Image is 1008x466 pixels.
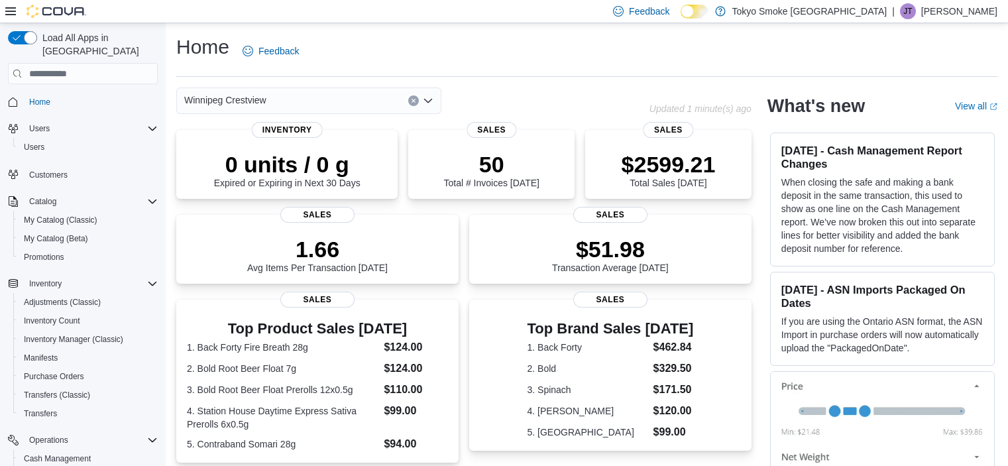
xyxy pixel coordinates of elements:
span: Feedback [258,44,299,58]
span: Feedback [629,5,669,18]
button: Catalog [24,194,62,209]
div: Expired or Expiring in Next 30 Days [214,151,361,188]
span: Inventory [29,278,62,289]
span: Inventory [252,122,323,138]
dd: $94.00 [384,436,447,452]
button: Home [3,92,163,111]
span: Users [24,142,44,152]
span: Sales [644,122,693,138]
dt: 1. Back Forty Fire Breath 28g [187,341,378,354]
a: Customers [24,167,73,183]
span: Inventory [24,276,158,292]
a: Users [19,139,50,155]
span: Load All Apps in [GEOGRAPHIC_DATA] [37,31,158,58]
p: If you are using the Ontario ASN format, the ASN Import in purchase orders will now automatically... [781,315,983,355]
span: Inventory Manager (Classic) [19,331,158,347]
p: 0 units / 0 g [214,151,361,178]
dd: $99.00 [384,403,447,419]
dd: $124.00 [384,339,447,355]
span: Catalog [29,196,56,207]
p: $2599.21 [622,151,716,178]
dd: $124.00 [384,361,447,377]
div: Total # Invoices [DATE] [443,151,539,188]
p: [PERSON_NAME] [921,3,997,19]
button: My Catalog (Classic) [13,211,163,229]
p: $51.98 [552,236,669,262]
p: 1.66 [247,236,388,262]
button: Inventory [24,276,67,292]
button: Purchase Orders [13,367,163,386]
dd: $171.50 [653,382,694,398]
a: Transfers (Classic) [19,387,95,403]
span: Sales [280,207,355,223]
a: Purchase Orders [19,369,89,384]
span: Sales [280,292,355,308]
button: Inventory Manager (Classic) [13,330,163,349]
span: Operations [24,432,158,448]
span: My Catalog (Beta) [24,233,88,244]
span: Users [24,121,158,137]
a: View allExternal link [955,101,997,111]
span: Sales [467,122,516,138]
a: Home [24,94,56,110]
h3: Top Brand Sales [DATE] [528,321,694,337]
a: Feedback [237,38,304,64]
span: Purchase Orders [19,369,158,384]
span: Catalog [24,194,158,209]
button: Operations [24,432,74,448]
dd: $110.00 [384,382,447,398]
h3: Top Product Sales [DATE] [187,321,448,337]
p: | [892,3,895,19]
span: Inventory Manager (Classic) [24,334,123,345]
svg: External link [989,103,997,111]
img: Cova [27,5,86,18]
span: Home [29,97,50,107]
dt: 5. Contraband Somari 28g [187,437,378,451]
span: Users [19,139,158,155]
button: Operations [3,431,163,449]
dd: $462.84 [653,339,694,355]
h3: [DATE] - ASN Imports Packaged On Dates [781,283,983,310]
p: When closing the safe and making a bank deposit in the same transaction, this used to show as one... [781,176,983,255]
span: Sales [573,292,647,308]
a: Inventory Count [19,313,85,329]
div: Jade Thiessen [900,3,916,19]
button: My Catalog (Beta) [13,229,163,248]
p: Tokyo Smoke [GEOGRAPHIC_DATA] [732,3,887,19]
span: Transfers (Classic) [19,387,158,403]
a: Manifests [19,350,63,366]
div: Total Sales [DATE] [622,151,716,188]
button: Manifests [13,349,163,367]
span: My Catalog (Classic) [19,212,158,228]
dt: 4. Station House Daytime Express Sativa Prerolls 6x0.5g [187,404,378,431]
h2: What's new [767,95,865,117]
a: My Catalog (Beta) [19,231,93,247]
span: Inventory Count [24,316,80,326]
span: Sales [573,207,647,223]
dt: 1. Back Forty [528,341,648,354]
dt: 5. [GEOGRAPHIC_DATA] [528,426,648,439]
a: My Catalog (Classic) [19,212,103,228]
button: Adjustments (Classic) [13,293,163,312]
dd: $99.00 [653,424,694,440]
input: Dark Mode [681,5,708,19]
span: Manifests [19,350,158,366]
button: Inventory [3,274,163,293]
span: Cash Management [24,453,91,464]
button: Clear input [408,95,419,106]
span: JT [903,3,912,19]
p: 50 [443,151,539,178]
span: Winnipeg Crestview [184,92,266,108]
span: Operations [29,435,68,445]
a: Inventory Manager (Classic) [19,331,129,347]
dt: 3. Spinach [528,383,648,396]
dt: 2. Bold Root Beer Float 7g [187,362,378,375]
dd: $120.00 [653,403,694,419]
span: Adjustments (Classic) [19,294,158,310]
dd: $329.50 [653,361,694,377]
button: Catalog [3,192,163,211]
span: Home [24,93,158,110]
span: Users [29,123,50,134]
dt: 4. [PERSON_NAME] [528,404,648,418]
button: Inventory Count [13,312,163,330]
